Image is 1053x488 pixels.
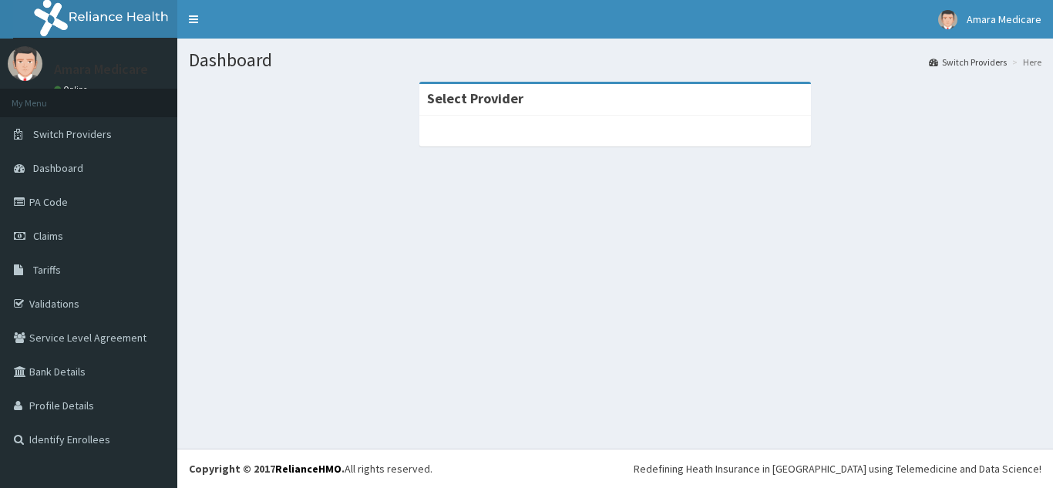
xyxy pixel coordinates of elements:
a: RelianceHMO [275,462,341,476]
div: Redefining Heath Insurance in [GEOGRAPHIC_DATA] using Telemedicine and Data Science! [634,461,1041,476]
h1: Dashboard [189,50,1041,70]
span: Tariffs [33,263,61,277]
span: Switch Providers [33,127,112,141]
a: Online [54,84,91,95]
img: User Image [938,10,957,29]
strong: Select Provider [427,89,523,107]
span: Claims [33,229,63,243]
span: Amara Medicare [967,12,1041,26]
span: Dashboard [33,161,83,175]
strong: Copyright © 2017 . [189,462,345,476]
li: Here [1008,56,1041,69]
footer: All rights reserved. [177,449,1053,488]
a: Switch Providers [929,56,1007,69]
p: Amara Medicare [54,62,148,76]
img: User Image [8,46,42,81]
